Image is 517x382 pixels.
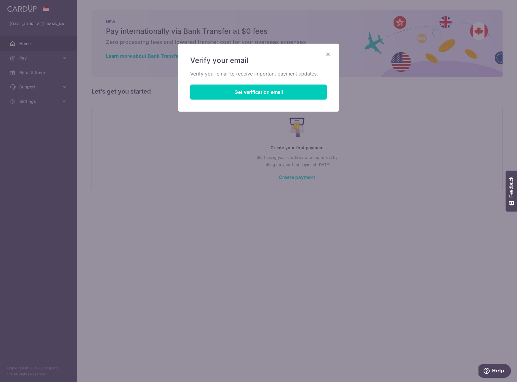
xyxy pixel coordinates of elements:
[190,85,327,100] button: Get verification email
[190,70,327,77] p: Verify your email to receive important payment updates.
[324,51,332,58] button: Close
[190,56,248,65] span: Verify your email
[478,364,511,379] iframe: Opens a widget where you can find more information
[506,171,517,211] button: Feedback - Show survey
[509,177,514,198] span: Feedback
